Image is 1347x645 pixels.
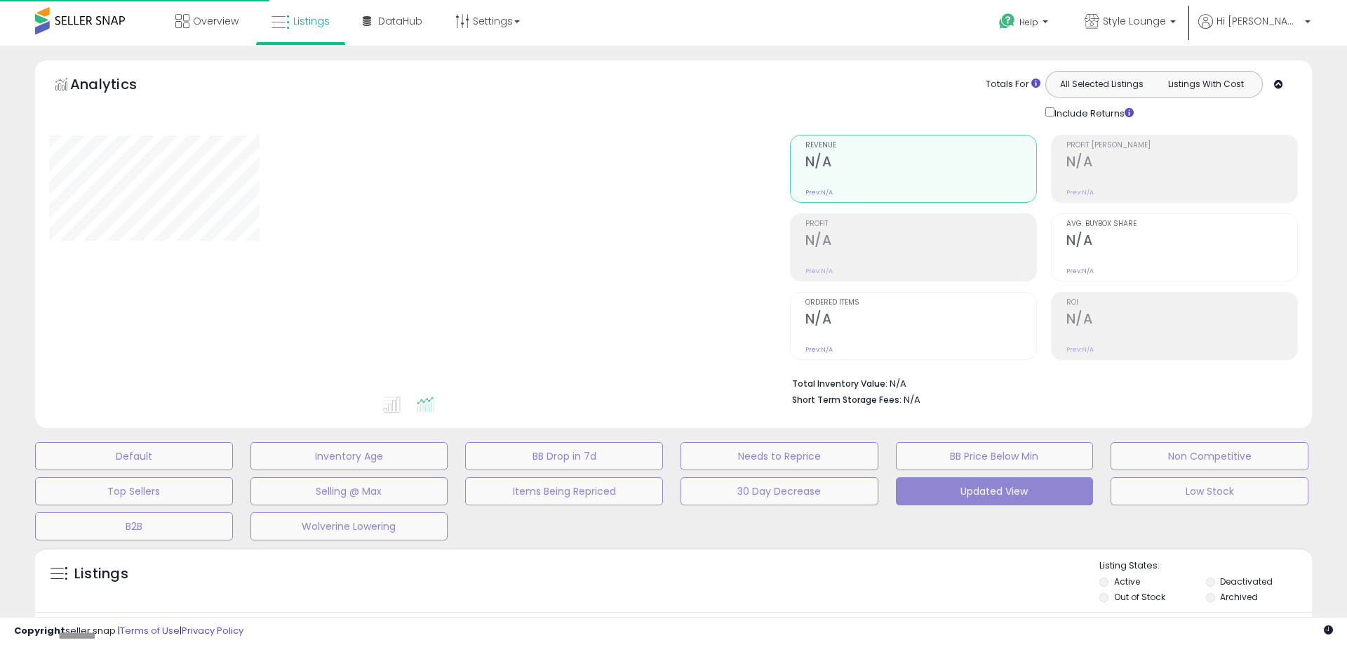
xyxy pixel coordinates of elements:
button: Updated View [896,477,1094,505]
h2: N/A [1066,232,1297,251]
button: Listings With Cost [1153,75,1258,93]
div: Totals For [986,78,1040,91]
b: Short Term Storage Fees: [792,394,902,406]
div: seller snap | | [14,625,243,638]
h2: N/A [805,232,1036,251]
h2: N/A [1066,154,1297,173]
button: Low Stock [1111,477,1308,505]
button: Top Sellers [35,477,233,505]
span: Revenue [805,142,1036,149]
span: ROI [1066,299,1297,307]
span: Style Lounge [1103,14,1166,28]
button: BB Price Below Min [896,442,1094,470]
span: N/A [904,393,920,406]
strong: Copyright [14,624,65,637]
small: Prev: N/A [805,345,833,354]
button: BB Drop in 7d [465,442,663,470]
h5: Analytics [70,74,164,98]
button: Default [35,442,233,470]
i: Get Help [998,13,1016,30]
a: Help [988,2,1062,46]
small: Prev: N/A [1066,267,1094,275]
span: Help [1019,16,1038,28]
a: Hi [PERSON_NAME] [1198,14,1311,46]
button: Needs to Reprice [681,442,878,470]
span: Overview [193,14,239,28]
h2: N/A [805,311,1036,330]
span: Ordered Items [805,299,1036,307]
h2: N/A [1066,311,1297,330]
span: Avg. Buybox Share [1066,220,1297,228]
small: Prev: N/A [805,188,833,197]
button: 30 Day Decrease [681,477,878,505]
button: All Selected Listings [1050,75,1154,93]
span: Hi [PERSON_NAME] [1217,14,1301,28]
b: Total Inventory Value: [792,378,887,390]
button: Non Competitive [1111,442,1308,470]
button: Items Being Repriced [465,477,663,505]
button: Inventory Age [250,442,448,470]
button: B2B [35,512,233,540]
span: Profit [805,220,1036,228]
span: Profit [PERSON_NAME] [1066,142,1297,149]
li: N/A [792,374,1287,391]
small: Prev: N/A [805,267,833,275]
h2: N/A [805,154,1036,173]
button: Selling @ Max [250,477,448,505]
small: Prev: N/A [1066,188,1094,197]
button: Wolverine Lowering [250,512,448,540]
span: Listings [293,14,330,28]
div: Include Returns [1035,105,1151,121]
span: DataHub [378,14,422,28]
small: Prev: N/A [1066,345,1094,354]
